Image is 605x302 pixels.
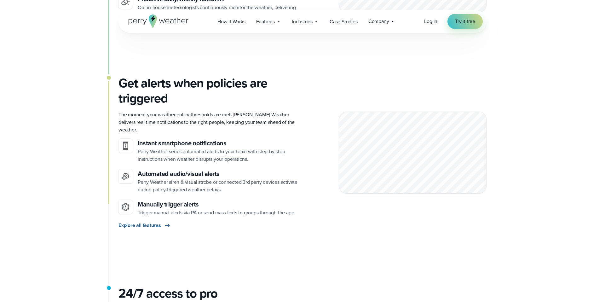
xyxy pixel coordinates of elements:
[292,18,313,26] span: Industries
[138,169,297,178] h3: Automated audio/visual alerts
[424,18,437,25] a: Log in
[118,76,297,106] h3: Get alerts when policies are triggered
[256,18,275,26] span: Features
[138,148,297,163] p: Perry Weather sends automated alerts to your team with step-by-step instructions when weather dis...
[217,18,245,26] span: How it Works
[212,15,251,28] a: How it Works
[138,4,297,19] p: Our in-house meteorologists continuously monitor the weather, delivering proactive forecasts to k...
[368,18,389,25] span: Company
[138,200,295,209] h3: Manually trigger alerts
[118,222,171,229] a: Explore all features
[138,139,297,148] h3: Instant smartphone notifications
[324,15,363,28] a: Case Studies
[447,14,483,29] a: Try it free
[118,111,297,134] p: The moment your weather policy thresholds are met, [PERSON_NAME] Weather delivers real-time notif...
[138,178,297,194] p: Perry Weather siren & visual strobe or connected 3rd party devices activate during policy-trigger...
[118,222,161,229] span: Explore all features
[330,18,358,26] span: Case Studies
[455,18,475,25] span: Try it free
[138,209,295,216] span: Trigger manual alerts via PA or send mass texts to groups through the app.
